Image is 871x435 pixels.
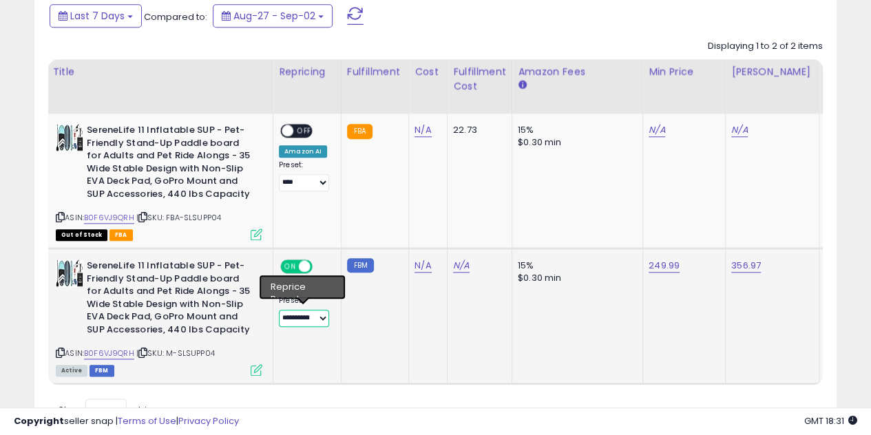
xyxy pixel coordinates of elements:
div: [PERSON_NAME] [731,65,813,79]
div: Preset: [279,160,330,191]
div: Displaying 1 to 2 of 2 items [708,40,823,53]
b: SereneLife 11 Inflatable SUP - Pet-Friendly Stand-Up Paddle board for Adults and Pet Ride Alongs ... [87,259,254,339]
div: $0.30 min [518,136,632,149]
div: $0.30 min [518,272,632,284]
div: Repricing [279,65,335,79]
b: SereneLife 11 Inflatable SUP - Pet-Friendly Stand-Up Paddle board for Adults and Pet Ride Alongs ... [87,124,254,204]
div: Fulfillment Cost [453,65,506,94]
small: Amazon Fees. [518,79,526,92]
div: 15% [518,124,632,136]
div: 22.73 [453,124,501,136]
span: ON [282,261,299,273]
span: Last 7 Days [70,9,125,23]
span: Show: entries [59,403,158,416]
span: | SKU: FBA-SLSUPP04 [136,212,221,223]
a: N/A [453,259,470,273]
span: OFF [311,261,333,273]
div: Min Price [649,65,720,79]
div: Title [52,65,267,79]
a: 356.97 [731,259,761,273]
a: N/A [649,123,665,137]
a: N/A [414,123,431,137]
span: All listings currently available for purchase on Amazon [56,365,87,376]
a: N/A [731,123,748,137]
a: B0F6VJ9QRH [84,212,134,224]
div: Preset: [279,296,330,327]
div: Cost [414,65,441,79]
div: Amazon Fees [518,65,637,79]
small: FBA [347,124,372,139]
button: Aug-27 - Sep-02 [213,4,333,28]
a: Privacy Policy [178,414,239,427]
small: FBM [347,258,374,273]
img: 51bUCrOz98L._SL40_.jpg [56,124,83,151]
a: Terms of Use [118,414,176,427]
span: OFF [293,125,315,137]
div: seller snap | | [14,415,239,428]
span: Aug-27 - Sep-02 [233,9,315,23]
span: Compared to: [144,10,207,23]
div: Fulfillment [347,65,403,79]
span: | SKU: M-SLSUPP04 [136,348,215,359]
span: 2025-09-10 18:31 GMT [804,414,857,427]
a: 249.99 [649,259,680,273]
span: FBM [90,365,114,376]
div: 15% [518,259,632,272]
div: Set To Max * [279,281,330,293]
button: Last 7 Days [50,4,142,28]
img: 51bUCrOz98L._SL40_.jpg [56,259,83,287]
div: ASIN: [56,259,262,374]
span: FBA [109,229,133,241]
span: All listings that are currently out of stock and unavailable for purchase on Amazon [56,229,107,241]
strong: Copyright [14,414,64,427]
div: ASIN: [56,124,262,239]
div: Amazon AI [279,145,327,158]
a: B0F6VJ9QRH [84,348,134,359]
a: N/A [414,259,431,273]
